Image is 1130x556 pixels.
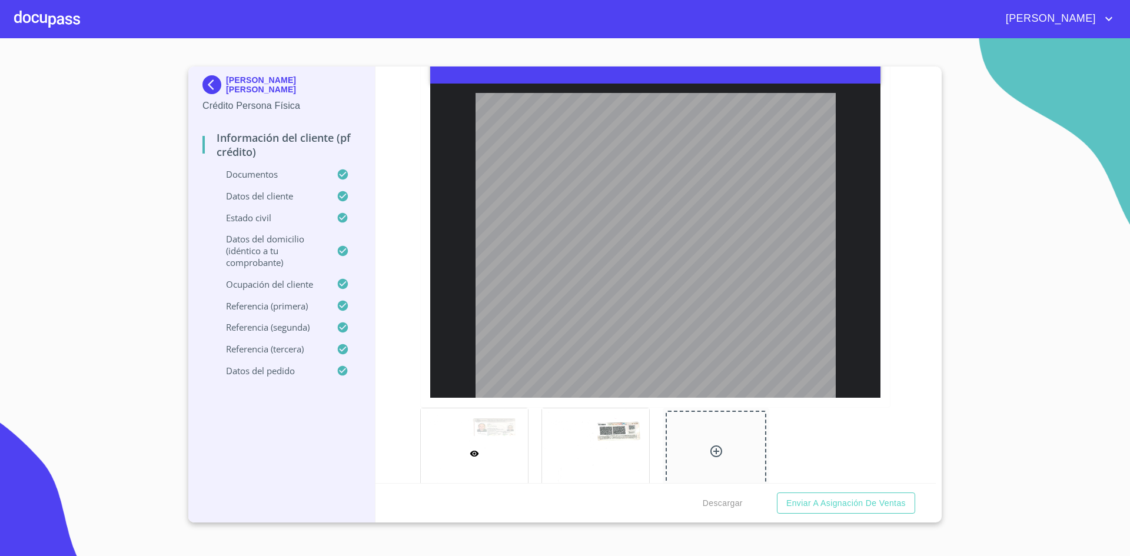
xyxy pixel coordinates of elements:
span: [PERSON_NAME] [997,9,1102,28]
button: account of current user [997,9,1116,28]
img: Identificación Oficial [542,408,649,499]
p: Estado Civil [202,212,337,224]
p: Ocupación del Cliente [202,278,337,290]
span: Enviar a Asignación de Ventas [786,496,906,511]
p: Referencia (primera) [202,300,337,312]
span: Descargar [703,496,743,511]
p: Crédito Persona Física [202,99,361,113]
p: Referencia (segunda) [202,321,337,333]
p: [PERSON_NAME] [PERSON_NAME] [226,75,361,94]
p: Documentos [202,168,337,180]
div: [PERSON_NAME] [PERSON_NAME] [202,75,361,99]
button: Descargar [698,492,747,514]
img: Docupass spot blue [202,75,226,94]
p: Datos del domicilio (idéntico a tu comprobante) [202,233,337,268]
p: Datos del cliente [202,190,337,202]
p: Datos del pedido [202,365,337,377]
p: Información del cliente (PF crédito) [202,131,361,159]
button: Enviar a Asignación de Ventas [777,492,915,514]
p: Referencia (tercera) [202,343,337,355]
